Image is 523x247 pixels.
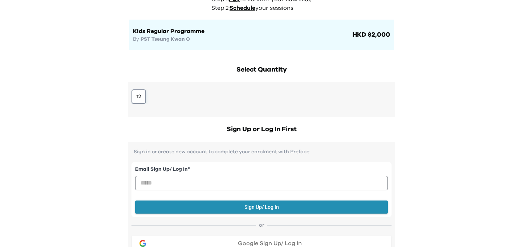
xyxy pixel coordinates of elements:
h2: Select Quantity [128,65,395,75]
h3: By [133,36,351,43]
h1: Kids Regular Programme [133,27,351,36]
span: or [256,222,267,229]
h2: Sign Up or Log In First [128,124,395,134]
button: Sign Up/ Log In [135,201,388,214]
span: Google Sign Up/ Log In [238,240,302,246]
button: 12 [131,89,146,104]
span: Schedule [230,5,255,11]
span: HKD $2,000 [351,30,390,40]
span: PST Tseung Kwan O [141,37,190,42]
p: Sign in or create new account to complete your enrolment with Preface [131,149,392,155]
label: Email Sign Up/ Log In * [135,166,388,173]
p: Step 2: your sessions [211,4,316,12]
